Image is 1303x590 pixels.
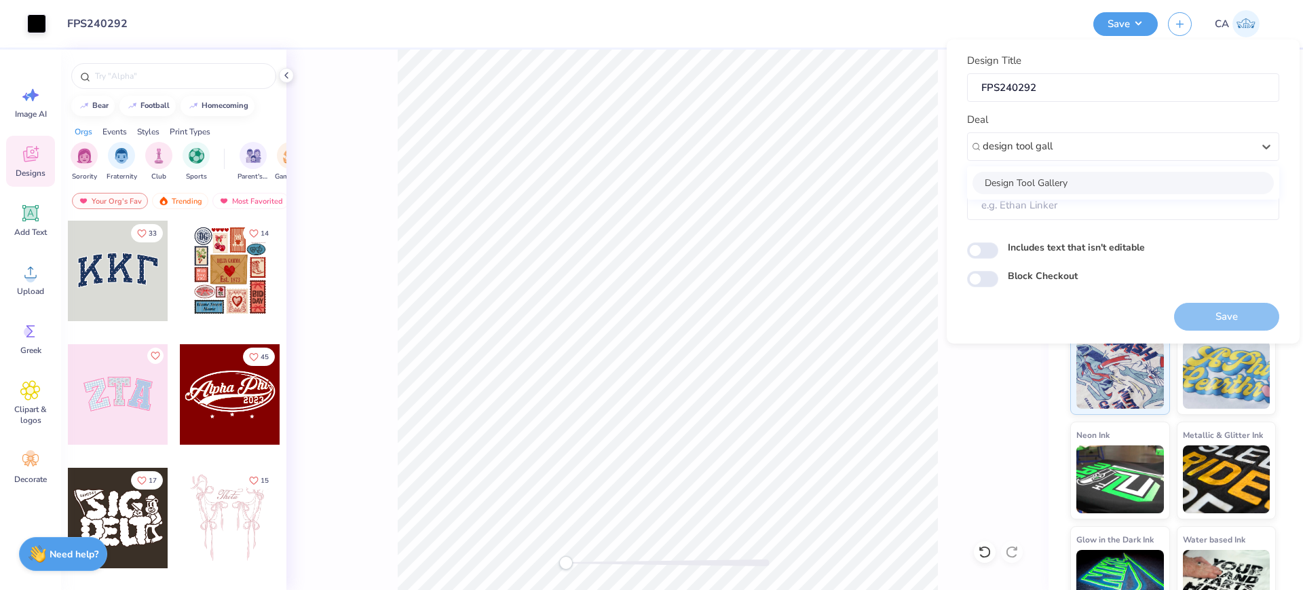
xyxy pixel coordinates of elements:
img: Puff Ink [1183,341,1270,409]
button: filter button [71,142,98,182]
button: Save [1093,12,1158,36]
button: Like [131,471,163,490]
span: Sports [186,172,207,182]
input: Try "Alpha" [94,69,267,83]
button: Like [243,471,275,490]
img: trend_line.gif [188,102,199,110]
div: Print Types [170,126,210,138]
div: Events [102,126,127,138]
button: filter button [275,142,306,182]
div: filter for Parent's Weekend [238,142,269,182]
span: Water based Ink [1183,532,1245,547]
span: 45 [261,354,269,361]
span: CA [1215,16,1229,32]
button: filter button [145,142,172,182]
button: Like [243,348,275,366]
img: Neon Ink [1076,445,1164,513]
input: Untitled Design [56,10,156,37]
div: homecoming [202,102,248,109]
button: filter button [183,142,210,182]
span: Clipart & logos [8,404,53,426]
button: bear [71,96,115,116]
div: Most Favorited [212,193,289,209]
div: Design Tool Gallery [972,172,1274,194]
span: Parent's Weekend [238,172,269,182]
span: Fraternity [107,172,137,182]
img: Game Day Image [283,148,299,164]
span: Sorority [72,172,97,182]
div: filter for Fraternity [107,142,137,182]
div: filter for Club [145,142,172,182]
span: Add Text [14,227,47,238]
span: Metallic & Glitter Ink [1183,428,1263,442]
span: 33 [149,230,157,237]
span: Game Day [275,172,306,182]
input: e.g. Ethan Linker [967,191,1279,220]
button: Like [131,224,163,242]
img: Fraternity Image [114,148,129,164]
label: Includes text that isn't editable [1008,240,1145,255]
span: Image AI [15,109,47,119]
div: filter for Sorority [71,142,98,182]
button: football [119,96,176,116]
label: Deal [967,112,988,128]
img: Metallic & Glitter Ink [1183,445,1270,513]
img: trending.gif [158,196,169,206]
div: Accessibility label [559,556,573,570]
span: Neon Ink [1076,428,1110,442]
label: Block Checkout [1008,269,1078,283]
div: Orgs [75,126,92,138]
div: Styles [137,126,159,138]
div: football [140,102,170,109]
button: filter button [107,142,137,182]
img: Parent's Weekend Image [246,148,261,164]
a: CA [1209,10,1266,37]
img: Chollene Anne Aranda [1232,10,1260,37]
span: 15 [261,477,269,484]
img: Standard [1076,341,1164,409]
span: Decorate [14,474,47,485]
span: Glow in the Dark Ink [1076,532,1154,547]
div: Your Org's Fav [72,193,148,209]
label: Design Title [967,53,1021,69]
img: Club Image [151,148,166,164]
span: 14 [261,230,269,237]
button: Like [147,348,164,364]
span: Designs [16,168,45,179]
img: most_fav.gif [219,196,229,206]
span: Upload [17,286,44,297]
div: filter for Sports [183,142,210,182]
img: Sports Image [189,148,204,164]
img: trend_line.gif [79,102,90,110]
span: Club [151,172,166,182]
div: Trending [152,193,208,209]
span: 17 [149,477,157,484]
span: Greek [20,345,41,356]
img: most_fav.gif [78,196,89,206]
img: trend_line.gif [127,102,138,110]
div: bear [92,102,109,109]
button: filter button [238,142,269,182]
img: Sorority Image [77,148,92,164]
button: Like [243,224,275,242]
div: filter for Game Day [275,142,306,182]
strong: Need help? [50,548,98,561]
button: homecoming [181,96,254,116]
